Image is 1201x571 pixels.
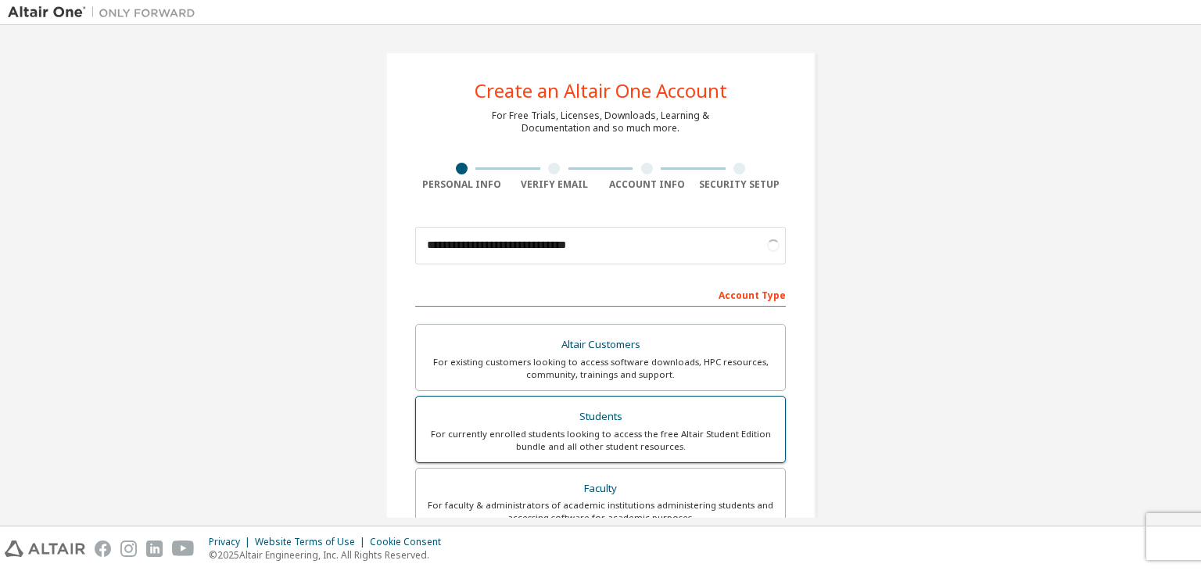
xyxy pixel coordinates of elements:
[209,536,255,548] div: Privacy
[8,5,203,20] img: Altair One
[425,478,776,500] div: Faculty
[146,540,163,557] img: linkedin.svg
[425,499,776,524] div: For faculty & administrators of academic institutions administering students and accessing softwa...
[492,110,709,135] div: For Free Trials, Licenses, Downloads, Learning & Documentation and so much more.
[425,406,776,428] div: Students
[475,81,727,100] div: Create an Altair One Account
[425,334,776,356] div: Altair Customers
[425,428,776,453] div: For currently enrolled students looking to access the free Altair Student Edition bundle and all ...
[415,178,508,191] div: Personal Info
[255,536,370,548] div: Website Terms of Use
[694,178,787,191] div: Security Setup
[5,540,85,557] img: altair_logo.svg
[425,356,776,381] div: For existing customers looking to access software downloads, HPC resources, community, trainings ...
[209,548,450,562] p: © 2025 Altair Engineering, Inc. All Rights Reserved.
[370,536,450,548] div: Cookie Consent
[600,178,694,191] div: Account Info
[120,540,137,557] img: instagram.svg
[172,540,195,557] img: youtube.svg
[415,282,786,307] div: Account Type
[95,540,111,557] img: facebook.svg
[508,178,601,191] div: Verify Email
